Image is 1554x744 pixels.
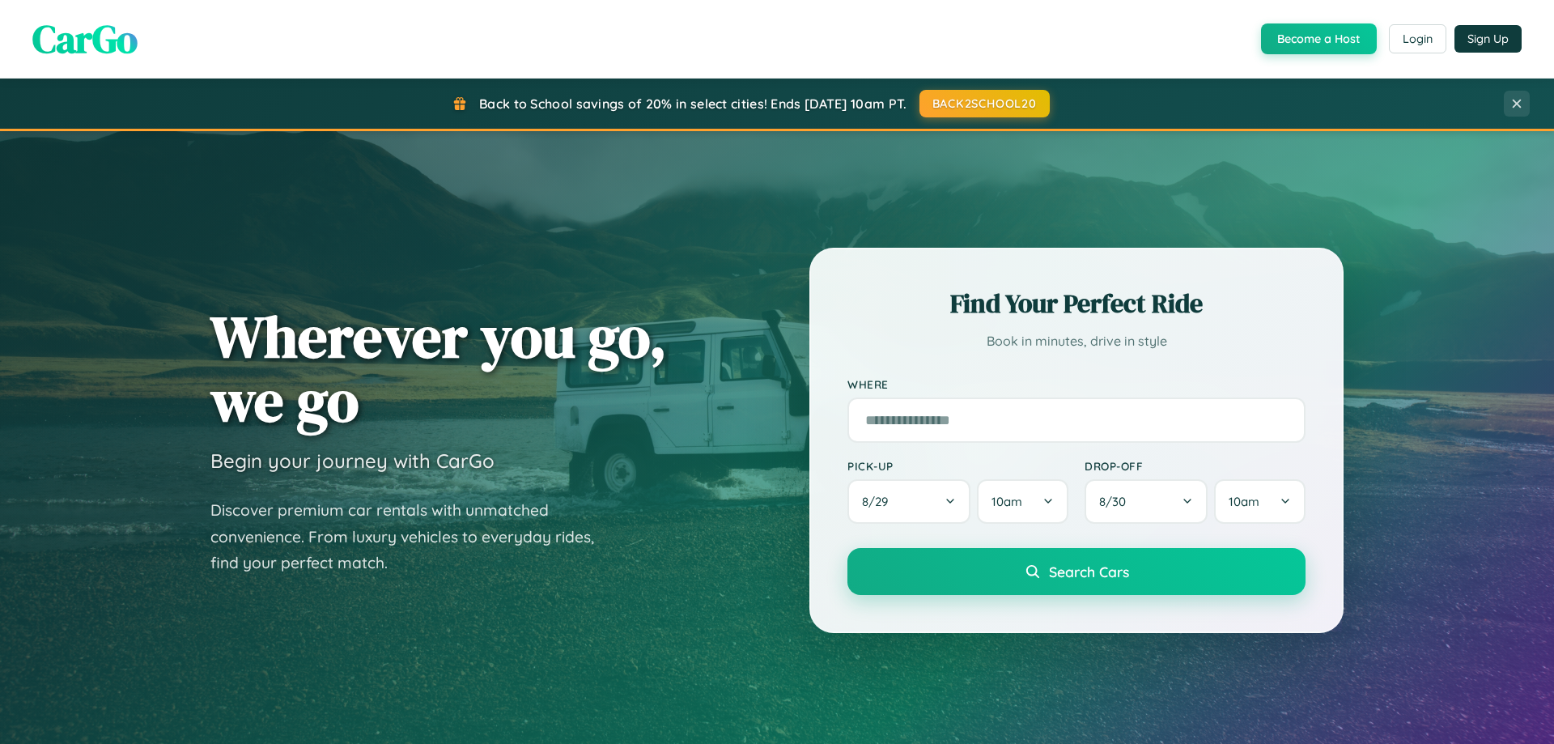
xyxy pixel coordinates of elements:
span: Search Cars [1049,563,1129,580]
span: 8 / 29 [862,494,896,509]
span: CarGo [32,12,138,66]
h1: Wherever you go, we go [210,304,667,432]
button: Search Cars [847,548,1306,595]
p: Discover premium car rentals with unmatched convenience. From luxury vehicles to everyday rides, ... [210,497,615,576]
h2: Find Your Perfect Ride [847,286,1306,321]
span: Back to School savings of 20% in select cities! Ends [DATE] 10am PT. [479,96,906,112]
h3: Begin your journey with CarGo [210,449,495,473]
span: 10am [991,494,1022,509]
button: Become a Host [1261,23,1377,54]
button: 10am [1214,479,1306,524]
button: 8/29 [847,479,970,524]
button: 10am [977,479,1068,524]
label: Pick-up [847,459,1068,473]
button: BACK2SCHOOL20 [919,90,1050,117]
span: 10am [1229,494,1259,509]
label: Where [847,377,1306,391]
p: Book in minutes, drive in style [847,329,1306,353]
span: 8 / 30 [1099,494,1134,509]
button: Login [1389,24,1446,53]
button: 8/30 [1085,479,1208,524]
label: Drop-off [1085,459,1306,473]
button: Sign Up [1454,25,1522,53]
